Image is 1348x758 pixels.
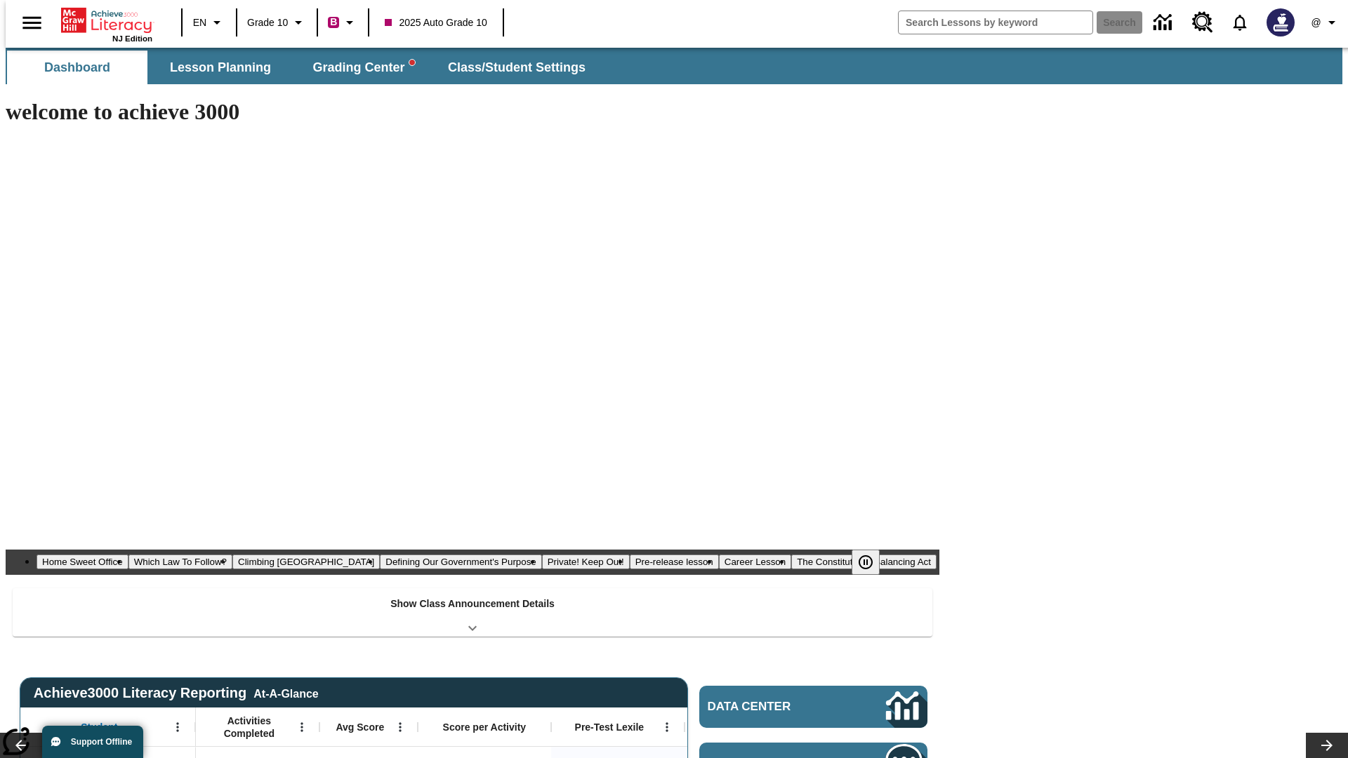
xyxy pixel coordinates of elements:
button: Select a new avatar [1258,4,1303,41]
a: Data Center [1145,4,1184,42]
button: Open Menu [656,717,678,738]
button: Lesson carousel, Next [1306,733,1348,758]
span: Avg Score [336,721,384,733]
span: Class/Student Settings [448,60,586,76]
span: Dashboard [44,60,110,76]
div: Show Class Announcement Details [13,588,932,637]
div: Pause [852,550,894,575]
button: Support Offline [42,726,143,758]
button: Class/Student Settings [437,51,597,84]
h1: welcome to achieve 3000 [6,99,939,125]
a: Home [61,6,152,34]
button: Open Menu [291,717,312,738]
button: Slide 4 Defining Our Government's Purpose [380,554,541,569]
div: At-A-Glance [253,685,318,700]
button: Slide 6 Pre-release lesson [630,554,719,569]
button: Dashboard [7,51,147,84]
span: Student [81,721,117,733]
span: Score per Activity [443,721,527,733]
div: SubNavbar [6,51,598,84]
button: Open Menu [167,717,188,738]
svg: writing assistant alert [409,60,415,65]
button: Slide 7 Career Lesson [719,554,791,569]
button: Slide 2 Which Law To Follow? [128,554,232,569]
a: Data Center [699,686,927,728]
span: Grading Center [312,60,414,76]
a: Resource Center, Will open in new tab [1184,4,1222,41]
div: Home [61,5,152,43]
span: 2025 Auto Grade 10 [385,15,487,30]
a: Notifications [1222,4,1258,41]
button: Pause [852,550,880,575]
span: EN [193,15,206,30]
button: Profile/Settings [1303,10,1348,35]
button: Boost Class color is violet red. Change class color [322,10,364,35]
img: Avatar [1267,8,1295,36]
button: Grade: Grade 10, Select a grade [242,10,312,35]
button: Open Menu [390,717,411,738]
button: Slide 1 Home Sweet Office [37,554,128,569]
span: Achieve3000 Literacy Reporting [34,685,319,701]
button: Language: EN, Select a language [187,10,232,35]
span: Grade 10 [247,15,288,30]
span: B [330,13,337,31]
span: @ [1311,15,1321,30]
div: SubNavbar [6,48,1342,84]
span: Activities Completed [203,714,296,740]
input: search field [899,11,1092,34]
button: Slide 8 The Constitution's Balancing Act [791,554,937,569]
span: Data Center [708,700,839,714]
span: Lesson Planning [170,60,271,76]
button: Slide 3 Climbing Mount Tai [232,554,380,569]
button: Open side menu [11,2,53,44]
button: Lesson Planning [150,51,291,84]
span: Pre-Test Lexile [575,721,645,733]
button: Grading Center [293,51,434,84]
button: Slide 5 Private! Keep Out! [542,554,630,569]
span: NJ Edition [112,34,152,43]
p: Show Class Announcement Details [390,597,555,611]
span: Support Offline [71,737,132,747]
